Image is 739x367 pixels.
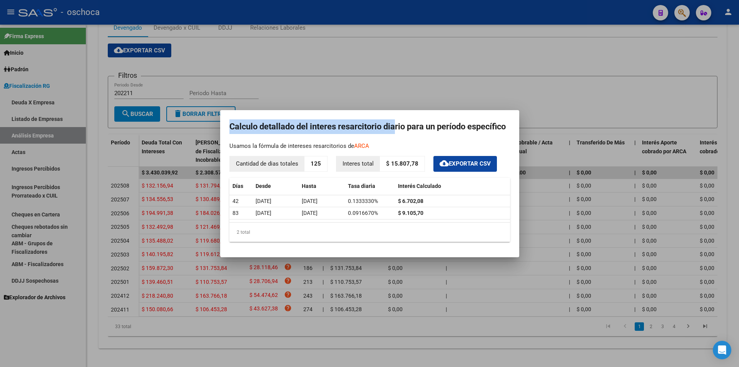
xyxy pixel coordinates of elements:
div: Open Intercom Messenger [713,341,731,359]
span: Interés Calculado [398,183,441,189]
h2: Calculo detallado del interes resarcitorio diario para un período específico [229,119,510,134]
span: Exportar CSV [440,160,491,167]
p: Interes total [336,156,380,171]
span: Hasta [302,183,316,189]
button: Exportar CSV [433,156,497,172]
span: [DATE] [256,210,271,216]
span: [DATE] [256,198,271,204]
strong: $ 6.702,08 [398,198,423,204]
datatable-header-cell: Desde [252,178,299,194]
div: 2 total [229,223,510,242]
span: 0.1333330% [348,198,378,204]
span: 83 [232,210,239,216]
span: 42 [232,198,239,204]
span: Días [232,183,243,189]
span: 0.0916670% [348,210,378,216]
a: ARCA [354,142,369,149]
datatable-header-cell: Interés Calculado [395,178,510,194]
span: [DATE] [302,198,318,204]
strong: $ 9.105,70 [398,210,423,216]
p: 125 [304,156,327,171]
datatable-header-cell: Hasta [299,178,345,194]
p: Cantidad de dias totales [230,156,304,171]
strong: $ 15.807,78 [386,160,418,167]
span: [DATE] [302,210,318,216]
p: Usamos la fórmula de intereses resarcitorios de [229,142,510,151]
datatable-header-cell: Días [229,178,252,194]
span: Tasa diaria [348,183,375,189]
mat-icon: cloud_download [440,159,449,168]
datatable-header-cell: Tasa diaria [345,178,395,194]
span: Desde [256,183,271,189]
